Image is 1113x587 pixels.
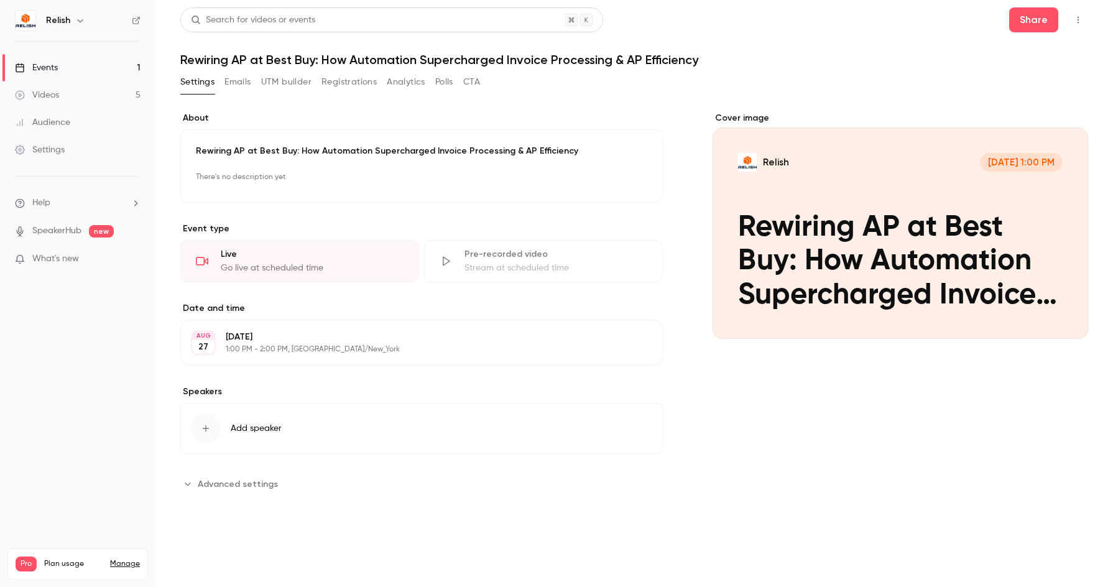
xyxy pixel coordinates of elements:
[261,72,312,92] button: UTM builder
[110,559,140,569] a: Manage
[15,62,58,74] div: Events
[180,72,215,92] button: Settings
[180,474,663,494] section: Advanced settings
[180,52,1088,67] h1: Rewiring AP at Best Buy: How Automation Supercharged Invoice Processing & AP Efficiency
[321,72,377,92] button: Registrations
[713,112,1088,124] label: Cover image
[180,474,285,494] button: Advanced settings
[15,116,70,129] div: Audience
[387,72,425,92] button: Analytics
[226,331,597,343] p: [DATE]
[198,478,278,491] span: Advanced settings
[180,386,663,398] label: Speakers
[713,112,1088,339] section: Cover image
[221,262,404,274] div: Go live at scheduled time
[196,167,647,187] p: There's no description yet
[180,403,663,454] button: Add speaker
[180,240,419,282] div: LiveGo live at scheduled time
[180,112,663,124] label: About
[16,11,35,30] img: Relish
[15,89,59,101] div: Videos
[231,422,282,435] span: Add speaker
[32,224,81,238] a: SpeakerHub
[32,252,79,266] span: What's new
[224,72,251,92] button: Emails
[44,559,103,569] span: Plan usage
[464,248,647,261] div: Pre-recorded video
[226,344,597,354] p: 1:00 PM - 2:00 PM, [GEOGRAPHIC_DATA]/New_York
[89,225,114,238] span: new
[15,144,65,156] div: Settings
[32,196,50,210] span: Help
[435,72,453,92] button: Polls
[196,145,647,157] p: Rewiring AP at Best Buy: How Automation Supercharged Invoice Processing & AP Efficiency
[180,223,663,235] p: Event type
[198,341,208,353] p: 27
[1009,7,1058,32] button: Share
[46,14,70,27] h6: Relish
[16,557,37,571] span: Pro
[221,248,404,261] div: Live
[126,254,141,265] iframe: Noticeable Trigger
[192,331,215,340] div: AUG
[424,240,663,282] div: Pre-recorded videoStream at scheduled time
[15,196,141,210] li: help-dropdown-opener
[191,14,315,27] div: Search for videos or events
[180,302,663,315] label: Date and time
[463,72,480,92] button: CTA
[464,262,647,274] div: Stream at scheduled time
